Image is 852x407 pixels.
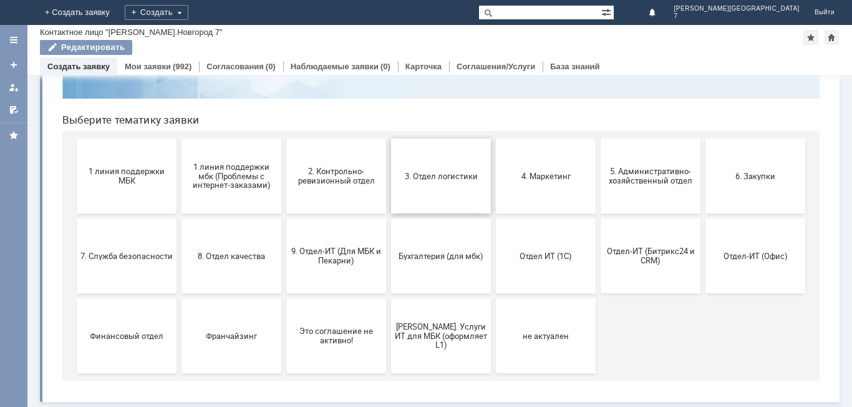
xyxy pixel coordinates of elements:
div: Создать [125,5,188,20]
span: 4. Маркетинг [447,182,540,192]
span: 1 линия поддержки МБК [28,178,120,197]
button: Бухгалтерия (для мбк) [339,230,438,305]
a: Мои согласования [4,100,24,120]
span: 1 линия поддержки мбк (Проблемы с интернет-заказами) [133,173,225,201]
span: Отдел ИТ (1С) [447,262,540,272]
button: 5. Административно-хозяйственный отдел [548,150,648,225]
div: (0) [380,62,390,71]
button: 1 линия поддержки МБК [24,150,124,225]
button: Отдел-ИТ (Офис) [653,230,753,305]
a: Соглашения/Услуги [457,62,535,71]
button: Отдел-ИТ (Битрикс24 и CRM) [548,230,648,305]
span: Отдел-ИТ (Офис) [657,262,749,272]
a: Согласования [206,62,264,71]
button: 3. Отдел логистики [339,150,438,225]
button: Это соглашение не активно! [234,310,334,385]
a: Мои заявки [4,77,24,97]
button: 1 линия поддержки мбк (Проблемы с интернет-заказами) [129,150,229,225]
span: Бухгалтерия (для мбк) [342,262,435,272]
span: Расширенный поиск [601,6,614,17]
span: 2. Контрольно-ревизионный отдел [238,178,330,197]
label: Воспользуйтесь поиском [264,31,513,43]
span: 6. Закупки [657,182,749,192]
span: не актуален [447,342,540,351]
span: Финансовый отдел [28,342,120,351]
span: Отдел-ИТ (Битрикс24 и CRM) [552,258,644,277]
span: 8. Отдел качества [133,262,225,272]
button: 7. Служба безопасности [24,230,124,305]
div: (992) [173,62,191,71]
button: [PERSON_NAME]. Услуги ИТ для МБК (оформляет L1) [339,310,438,385]
button: Франчайзинг [129,310,229,385]
div: (0) [266,62,276,71]
div: Сделать домашней страницей [824,30,839,45]
span: Это соглашение не активно! [238,338,330,356]
a: Мои заявки [125,62,171,71]
span: 5. Административно-хозяйственный отдел [552,178,644,197]
div: Контактное лицо "[PERSON_NAME].Новгород 7" [40,27,223,37]
button: 2. Контрольно-ревизионный отдел [234,150,334,225]
span: 9. Отдел-ИТ (Для МБК и Пекарни) [238,258,330,277]
span: 7. Служба безопасности [28,262,120,272]
span: [PERSON_NAME]. Услуги ИТ для МБК (оформляет L1) [342,333,435,361]
button: не актуален [443,310,543,385]
span: Франчайзинг [133,342,225,351]
button: 8. Отдел качества [129,230,229,305]
div: Добавить в избранное [803,30,818,45]
span: 3. Отдел логистики [342,182,435,192]
button: Финансовый отдел [24,310,124,385]
a: Наблюдаемые заявки [291,62,379,71]
header: Выберите тематику заявки [10,125,767,137]
button: Отдел ИТ (1С) [443,230,543,305]
button: 4. Маркетинг [443,150,543,225]
a: Карточка [405,62,442,71]
button: 9. Отдел-ИТ (Для МБК и Пекарни) [234,230,334,305]
span: [PERSON_NAME][GEOGRAPHIC_DATA] [674,5,800,12]
input: Например, почта или справка [264,56,513,79]
span: 7 [674,12,800,20]
a: База знаний [550,62,599,71]
a: Создать заявку [47,62,110,71]
a: Создать заявку [4,55,24,75]
button: 6. Закупки [653,150,753,225]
